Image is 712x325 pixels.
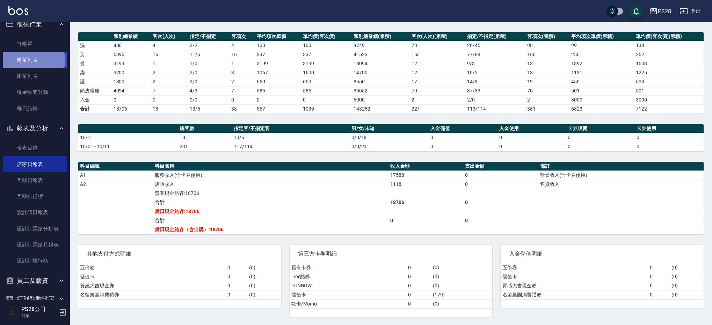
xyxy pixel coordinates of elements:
[352,86,409,95] td: 35052
[525,86,569,95] td: 70
[670,272,704,281] td: ( 0 )
[406,263,431,272] td: 0
[406,272,431,281] td: 0
[188,32,230,41] th: 指定/不指定
[188,50,230,59] td: 11 / 5
[188,59,230,68] td: 1 / 0
[3,52,67,68] a: 帳單列表
[153,162,388,171] th: 科目名稱
[525,104,569,113] td: 381
[188,86,230,95] td: 4 / 3
[230,50,255,59] td: 16
[290,263,406,272] td: 舊有卡券
[465,50,525,59] td: 77 / 88
[3,84,67,100] a: 現金收支登錄
[151,77,188,86] td: 2
[352,104,409,113] td: 143252
[112,41,151,50] td: 400
[648,263,670,272] td: 0
[153,180,388,189] td: 店販收入
[290,281,406,290] td: FUNNOW
[388,171,463,180] td: 17588
[352,41,409,50] td: 9749
[78,263,226,272] td: 五倍卷
[3,15,67,33] button: 櫃檯作業
[410,32,466,41] th: 客次(人次)(累積)
[501,263,704,300] table: a dense table
[178,142,232,151] td: 231
[78,171,153,180] td: A1
[388,180,463,189] td: 1118
[352,59,409,68] td: 18094
[658,7,671,16] div: PS28
[153,171,388,180] td: 服務收入(含卡券使用)
[538,162,704,171] th: 備註
[569,50,634,59] td: 250
[406,281,431,290] td: 0
[670,281,704,290] td: ( 0 )
[255,50,301,59] td: 337
[255,77,301,86] td: 650
[78,86,112,95] td: 頭皮理療
[465,32,525,41] th: 指定/不指定(累積)
[634,77,704,86] td: 503
[350,142,429,151] td: 0/0/231
[112,95,151,104] td: 0
[3,68,67,84] a: 掛單列表
[410,95,466,104] td: 2
[634,50,704,59] td: 252
[255,95,301,104] td: 0
[6,305,20,319] img: Person
[232,133,350,142] td: 13/5
[151,95,188,104] td: 0
[230,86,255,95] td: 7
[301,77,352,86] td: 650
[525,41,569,50] td: 98
[566,124,635,133] th: 卡券販賣
[301,59,352,68] td: 3199
[247,281,281,290] td: ( 0 )
[648,272,670,281] td: 0
[78,281,226,290] td: 質感大吉現金券
[352,68,409,77] td: 14700
[3,237,67,253] a: 設計師業績月報表
[21,313,57,319] p: 打單
[463,171,538,180] td: 0
[350,124,429,133] th: 男/女/未知
[290,290,406,299] td: 儲值卡
[188,68,230,77] td: 2 / 0
[112,59,151,68] td: 3199
[569,104,634,113] td: 6823
[634,86,704,95] td: 501
[230,41,255,50] td: 4
[670,263,704,272] td: ( 0 )
[410,59,466,68] td: 12
[301,104,352,113] td: 1039
[431,290,492,299] td: ( 179 )
[635,124,704,133] th: 卡券使用
[497,142,566,151] td: 0
[112,68,151,77] td: 3200
[647,4,674,18] button: PS28
[232,142,350,151] td: 117/114
[3,100,67,116] a: 每日結帳
[465,68,525,77] td: 10 / 2
[112,50,151,59] td: 5395
[188,95,230,104] td: 0 / 0
[569,68,634,77] td: 1131
[78,133,178,142] td: 10/11
[465,77,525,86] td: 14 / 3
[388,162,463,171] th: 收入金額
[247,263,281,272] td: ( 0 )
[301,50,352,59] td: 337
[78,95,112,104] td: 入金
[230,95,255,104] td: 0
[352,50,409,59] td: 41523
[78,77,112,86] td: 護
[78,180,153,189] td: A2
[78,32,704,114] table: a dense table
[569,59,634,68] td: 1392
[112,77,151,86] td: 1300
[497,124,566,133] th: 入金使用
[298,250,484,257] span: 第三方卡券明細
